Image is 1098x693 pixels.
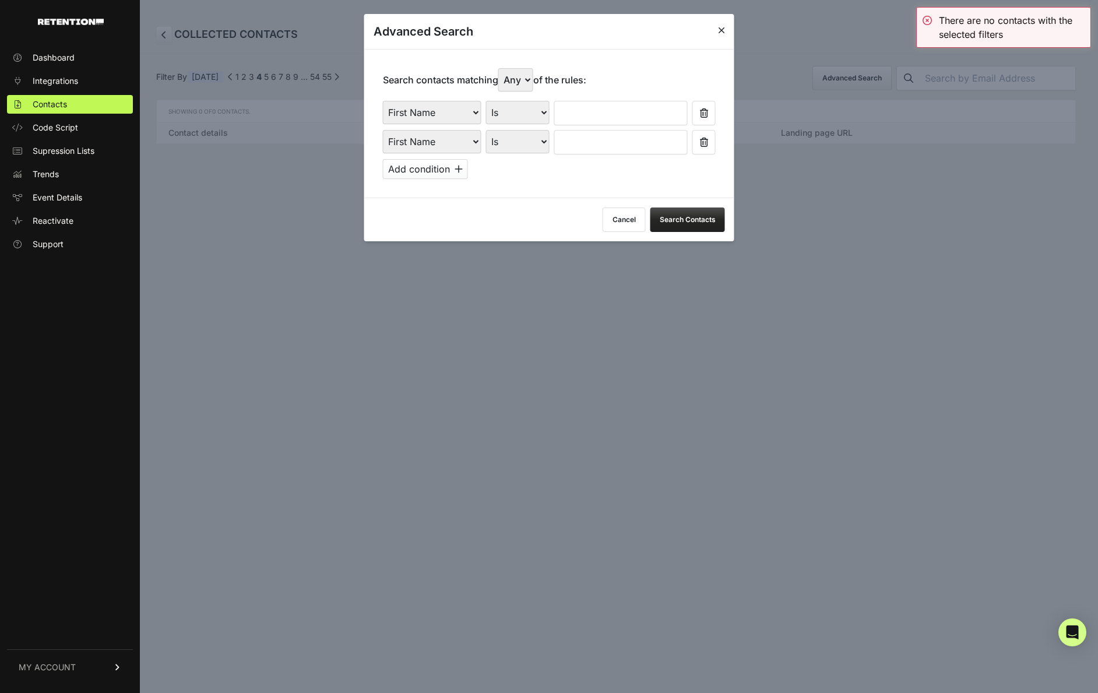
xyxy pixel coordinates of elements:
a: Contacts [7,95,133,114]
span: Integrations [33,75,78,87]
h3: Advanced Search [374,23,473,40]
img: Retention.com [38,19,104,25]
span: MY ACCOUNT [19,662,76,673]
span: Reactivate [33,215,73,227]
span: Support [33,238,64,250]
button: Search Contacts [650,207,725,232]
a: Trends [7,165,133,184]
a: Integrations [7,72,133,90]
a: Code Script [7,118,133,137]
span: Event Details [33,192,82,203]
div: There are no contacts with the selected filters [939,13,1085,41]
div: Open Intercom Messenger [1058,618,1086,646]
span: Trends [33,168,59,180]
a: MY ACCOUNT [7,649,133,685]
span: Dashboard [33,52,75,64]
button: Add condition [383,159,468,179]
a: Dashboard [7,48,133,67]
a: Event Details [7,188,133,207]
span: Supression Lists [33,145,94,157]
span: Code Script [33,122,78,133]
button: Cancel [603,207,646,232]
a: Support [7,235,133,254]
span: Contacts [33,99,67,110]
a: Supression Lists [7,142,133,160]
a: Reactivate [7,212,133,230]
p: Search contacts matching of the rules: [383,68,586,92]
